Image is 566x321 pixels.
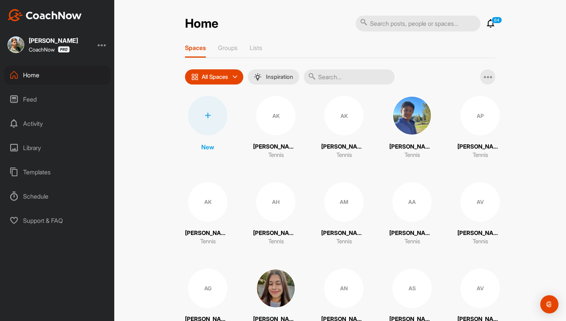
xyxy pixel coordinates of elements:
a: AK[PERSON_NAME]Tennis [185,182,230,246]
img: CoachNow Pro [58,46,70,53]
input: Search posts, people or spaces... [356,16,480,31]
input: Search... [304,69,395,85]
img: CoachNow [8,9,82,21]
p: Tennis [404,237,420,246]
a: AP[PERSON_NAME]Tennis [457,96,503,160]
div: Support & FAQ [4,211,111,230]
div: Schedule [4,187,111,206]
div: AA [392,182,432,222]
div: AV [460,182,500,222]
a: AK[PERSON_NAME]Tennis [321,96,367,160]
div: Library [4,138,111,157]
p: [PERSON_NAME] [185,229,230,238]
div: Open Intercom Messenger [540,295,558,313]
a: AK[PERSON_NAME]Tennis [253,96,299,160]
p: [PERSON_NAME] [321,142,367,151]
div: AK [188,182,227,222]
p: [PERSON_NAME] [253,142,299,151]
img: square_591d8b884750abe87bf51114fb3e6042.jpg [392,96,432,135]
img: menuIcon [254,73,261,81]
a: AH[PERSON_NAME]Tennis [253,182,299,246]
img: square_ccd81d06ed05938adfd9eb6cc20d0ca8.jpg [8,36,24,53]
div: CoachNow [29,46,70,53]
p: [PERSON_NAME] [389,229,435,238]
a: AM[PERSON_NAME]Tennis [321,182,367,246]
div: AM [324,182,364,222]
div: AP [460,96,500,135]
p: Tennis [404,151,420,160]
div: Templates [4,163,111,182]
a: [PERSON_NAME]Tennis [389,96,435,160]
div: Activity [4,114,111,133]
div: AG [188,269,227,308]
a: AV[PERSON_NAME]Tennis [457,182,503,246]
div: Home [4,66,111,85]
p: Groups [218,44,238,52]
p: [PERSON_NAME] [457,142,503,151]
p: [PERSON_NAME] [389,142,435,151]
p: Lists [250,44,262,52]
h2: Home [185,16,218,31]
p: New [201,142,214,152]
p: Tennis [473,237,488,246]
p: [PERSON_NAME] [457,229,503,238]
p: Inspiration [266,74,293,80]
div: AK [324,96,364,135]
p: Tennis [268,151,284,160]
div: AV [460,269,500,308]
div: [PERSON_NAME] [29,38,78,44]
p: Tennis [336,237,352,246]
div: AS [392,269,432,308]
p: Tennis [200,237,216,246]
p: Spaces [185,44,206,52]
p: [PERSON_NAME] [253,229,299,238]
div: Feed [4,90,111,109]
p: Tennis [473,151,488,160]
p: 64 [491,17,502,23]
div: AK [256,96,295,135]
div: AN [324,269,364,308]
img: icon [191,73,199,81]
a: AA[PERSON_NAME]Tennis [389,182,435,246]
p: [PERSON_NAME] [321,229,367,238]
p: Tennis [268,237,284,246]
p: Tennis [336,151,352,160]
p: All Spaces [202,74,228,80]
img: square_893bce86c1601ed7d6d7d37451fc0be2.jpg [256,269,295,308]
div: AH [256,182,295,222]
